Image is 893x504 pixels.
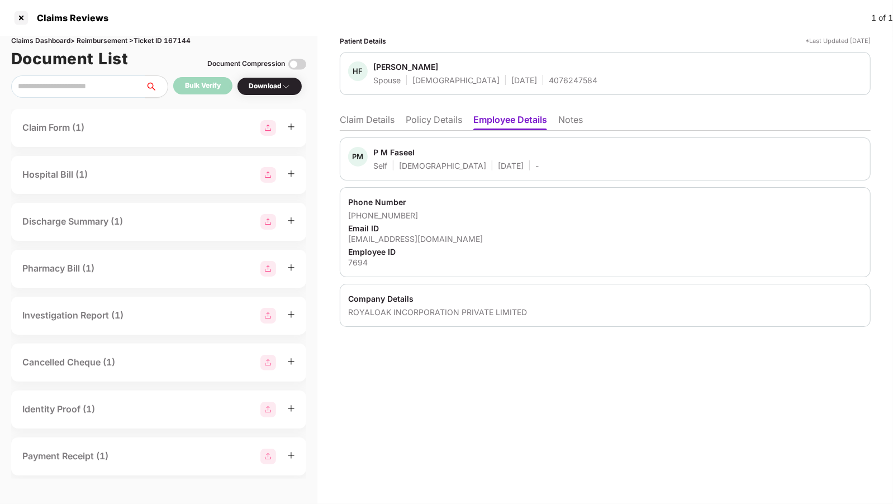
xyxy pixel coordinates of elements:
div: [EMAIL_ADDRESS][DOMAIN_NAME] [348,234,862,244]
img: svg+xml;base64,PHN2ZyBpZD0iR3JvdXBfMjg4MTMiIGRhdGEtbmFtZT0iR3JvdXAgMjg4MTMiIHhtbG5zPSJodHRwOi8vd3... [260,308,276,324]
div: 1 of 1 [871,12,893,24]
div: *Last Updated [DATE] [805,36,871,46]
div: [PHONE_NUMBER] [348,210,862,221]
li: Policy Details [406,114,462,130]
span: plus [287,405,295,412]
div: 4076247584 [549,75,597,85]
div: Investigation Report (1) [22,308,123,322]
div: HF [348,61,368,81]
div: [DATE] [511,75,537,85]
span: plus [287,311,295,318]
div: Claims Dashboard > Reimbursement > Ticket ID 167144 [11,36,306,46]
span: plus [287,217,295,225]
li: Notes [558,114,583,130]
img: svg+xml;base64,PHN2ZyBpZD0iR3JvdXBfMjg4MTMiIGRhdGEtbmFtZT0iR3JvdXAgMjg4MTMiIHhtbG5zPSJodHRwOi8vd3... [260,120,276,136]
div: Hospital Bill (1) [22,168,88,182]
div: Self [373,160,387,171]
img: svg+xml;base64,PHN2ZyBpZD0iRHJvcGRvd24tMzJ4MzIiIHhtbG5zPSJodHRwOi8vd3d3LnczLm9yZy8yMDAwL3N2ZyIgd2... [282,82,291,91]
div: Pharmacy Bill (1) [22,261,94,275]
div: [DATE] [498,160,524,171]
span: plus [287,358,295,365]
li: Employee Details [473,114,547,130]
div: Email ID [348,223,862,234]
div: Cancelled Cheque (1) [22,355,115,369]
div: 7694 [348,257,862,268]
li: Claim Details [340,114,395,130]
div: Claims Reviews [30,12,108,23]
div: Download [249,81,291,92]
button: search [145,75,168,98]
div: Company Details [348,293,862,304]
img: svg+xml;base64,PHN2ZyBpZD0iR3JvdXBfMjg4MTMiIGRhdGEtbmFtZT0iR3JvdXAgMjg4MTMiIHhtbG5zPSJodHRwOi8vd3... [260,167,276,183]
div: Employee ID [348,246,862,257]
img: svg+xml;base64,PHN2ZyBpZD0iR3JvdXBfMjg4MTMiIGRhdGEtbmFtZT0iR3JvdXAgMjg4MTMiIHhtbG5zPSJodHRwOi8vd3... [260,402,276,417]
div: Bulk Verify [185,80,221,91]
span: plus [287,451,295,459]
img: svg+xml;base64,PHN2ZyBpZD0iR3JvdXBfMjg4MTMiIGRhdGEtbmFtZT0iR3JvdXAgMjg4MTMiIHhtbG5zPSJodHRwOi8vd3... [260,449,276,464]
span: plus [287,123,295,131]
div: P M Faseel [373,147,415,158]
h1: Document List [11,46,129,71]
div: Discharge Summary (1) [22,215,123,229]
span: plus [287,264,295,272]
div: [PERSON_NAME] [373,61,438,72]
div: Document Compression [207,59,285,69]
div: ROYALOAK INCORPORATION PRIVATE LIMITED [348,307,862,317]
img: svg+xml;base64,PHN2ZyBpZD0iR3JvdXBfMjg4MTMiIGRhdGEtbmFtZT0iR3JvdXAgMjg4MTMiIHhtbG5zPSJodHRwOi8vd3... [260,355,276,370]
div: [DEMOGRAPHIC_DATA] [412,75,500,85]
div: Identity Proof (1) [22,402,95,416]
span: plus [287,170,295,178]
div: Claim Form (1) [22,121,84,135]
div: - [535,160,539,171]
div: Payment Receipt (1) [22,449,108,463]
div: Phone Number [348,197,862,207]
div: Spouse [373,75,401,85]
img: svg+xml;base64,PHN2ZyBpZD0iR3JvdXBfMjg4MTMiIGRhdGEtbmFtZT0iR3JvdXAgMjg4MTMiIHhtbG5zPSJodHRwOi8vd3... [260,261,276,277]
div: PM [348,147,368,167]
img: svg+xml;base64,PHN2ZyBpZD0iVG9nZ2xlLTMyeDMyIiB4bWxucz0iaHR0cDovL3d3dy53My5vcmcvMjAwMC9zdmciIHdpZH... [288,55,306,73]
div: Patient Details [340,36,386,46]
div: [DEMOGRAPHIC_DATA] [399,160,486,171]
img: svg+xml;base64,PHN2ZyBpZD0iR3JvdXBfMjg4MTMiIGRhdGEtbmFtZT0iR3JvdXAgMjg4MTMiIHhtbG5zPSJodHRwOi8vd3... [260,214,276,230]
span: search [145,82,168,91]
